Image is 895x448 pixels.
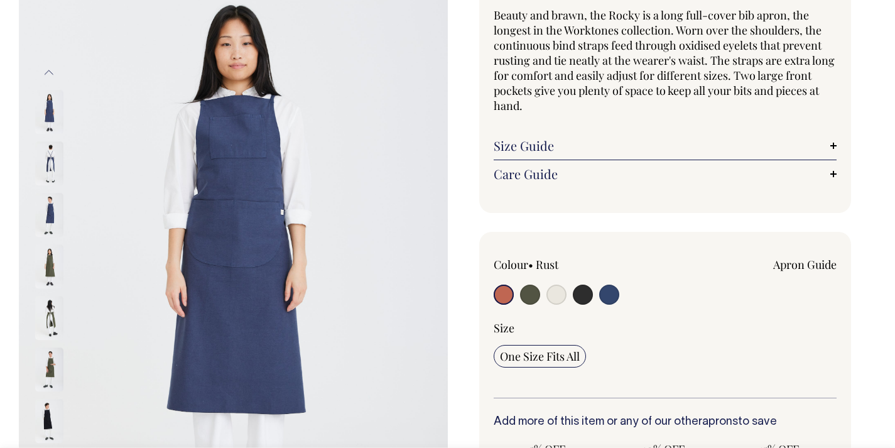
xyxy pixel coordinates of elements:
span: One Size Fits All [500,349,580,364]
div: Size [494,320,837,336]
img: charcoal [35,400,63,444]
img: indigo [35,90,63,134]
a: Apron Guide [773,257,837,272]
h6: Add more of this item or any of our other to save [494,416,837,429]
button: Previous [40,58,58,87]
a: Care Guide [494,167,837,182]
a: Size Guide [494,138,837,153]
img: indigo [35,142,63,186]
a: aprons [702,417,738,427]
img: olive [35,348,63,392]
div: Colour [494,257,631,272]
img: indigo [35,194,63,238]
span: Beauty and brawn, the Rocky is a long full-cover bib apron, the longest in the Worktones collecti... [494,8,835,113]
img: olive [35,245,63,289]
label: Rust [536,257,558,272]
input: One Size Fits All [494,345,586,368]
span: • [528,257,533,272]
img: olive [35,297,63,341]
